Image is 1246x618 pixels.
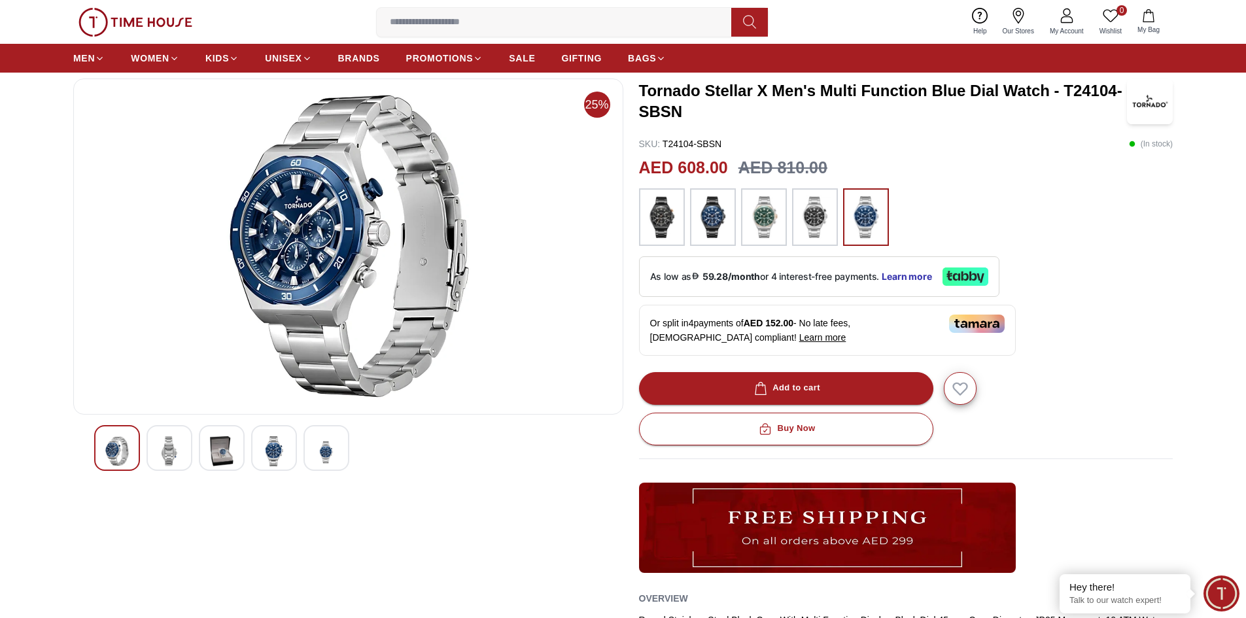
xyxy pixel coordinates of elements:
button: My Bag [1130,7,1168,37]
img: Tornado Stellar X Men's Multi Function Black Dial Watch - T24104-BBBB [262,436,286,466]
span: My Bag [1132,25,1165,35]
a: BAGS [628,46,666,70]
h2: Overview [639,589,688,608]
img: ... [646,195,678,239]
span: PROMOTIONS [406,52,474,65]
div: Buy Now [756,421,815,436]
span: Our Stores [997,26,1039,36]
p: T24104-SBSN [639,137,722,150]
span: WOMEN [131,52,169,65]
span: UNISEX [265,52,302,65]
a: Help [965,5,995,39]
img: ... [850,195,882,239]
h3: AED 810.00 [738,156,827,180]
div: Add to cart [752,381,820,396]
a: MEN [73,46,105,70]
img: ... [748,195,780,239]
div: Hey there! [1069,581,1181,594]
img: Tornado Stellar X Men's Multi Function Black Dial Watch - T24104-BBBB [84,90,612,403]
span: Wishlist [1094,26,1127,36]
img: Tornado Stellar X Men's Multi Function Black Dial Watch - T24104-BBBB [315,436,338,468]
div: Chat Widget [1203,575,1239,611]
a: GIFTING [561,46,602,70]
a: PROMOTIONS [406,46,483,70]
span: 25% [584,92,610,118]
a: Our Stores [995,5,1042,39]
a: 0Wishlist [1092,5,1130,39]
img: Tornado Stellar X Men's Multi Function Black Dial Watch - T24104-BBBB [210,436,234,466]
img: Tornado Stellar X Men's Multi Function Black Dial Watch - T24104-BBBB [105,436,129,466]
span: SALE [509,52,535,65]
img: ... [697,195,729,239]
button: Buy Now [639,413,933,445]
span: My Account [1045,26,1089,36]
h2: AED 608.00 [639,156,728,180]
a: UNISEX [265,46,311,70]
h3: Tornado Stellar X Men's Multi Function Blue Dial Watch - T24104-SBSN [639,80,1128,122]
a: WOMEN [131,46,179,70]
p: ( In stock ) [1129,137,1173,150]
span: BRANDS [338,52,380,65]
span: BAGS [628,52,656,65]
div: Or split in 4 payments of - No late fees, [DEMOGRAPHIC_DATA] compliant! [639,305,1016,356]
span: MEN [73,52,95,65]
span: GIFTING [561,52,602,65]
a: KIDS [205,46,239,70]
span: AED 152.00 [744,318,793,328]
span: KIDS [205,52,229,65]
span: SKU : [639,139,661,149]
img: Tamara [949,315,1005,333]
span: 0 [1116,5,1127,16]
a: SALE [509,46,535,70]
img: ... [78,8,192,37]
img: ... [799,195,831,239]
p: Talk to our watch expert! [1069,595,1181,606]
a: BRANDS [338,46,380,70]
img: Tornado Stellar X Men's Multi Function Blue Dial Watch - T24104-SBSN [1127,78,1173,124]
img: ... [639,483,1016,573]
span: Help [968,26,992,36]
img: Tornado Stellar X Men's Multi Function Black Dial Watch - T24104-BBBB [158,436,181,466]
button: Add to cart [639,372,933,405]
span: Learn more [799,332,846,343]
